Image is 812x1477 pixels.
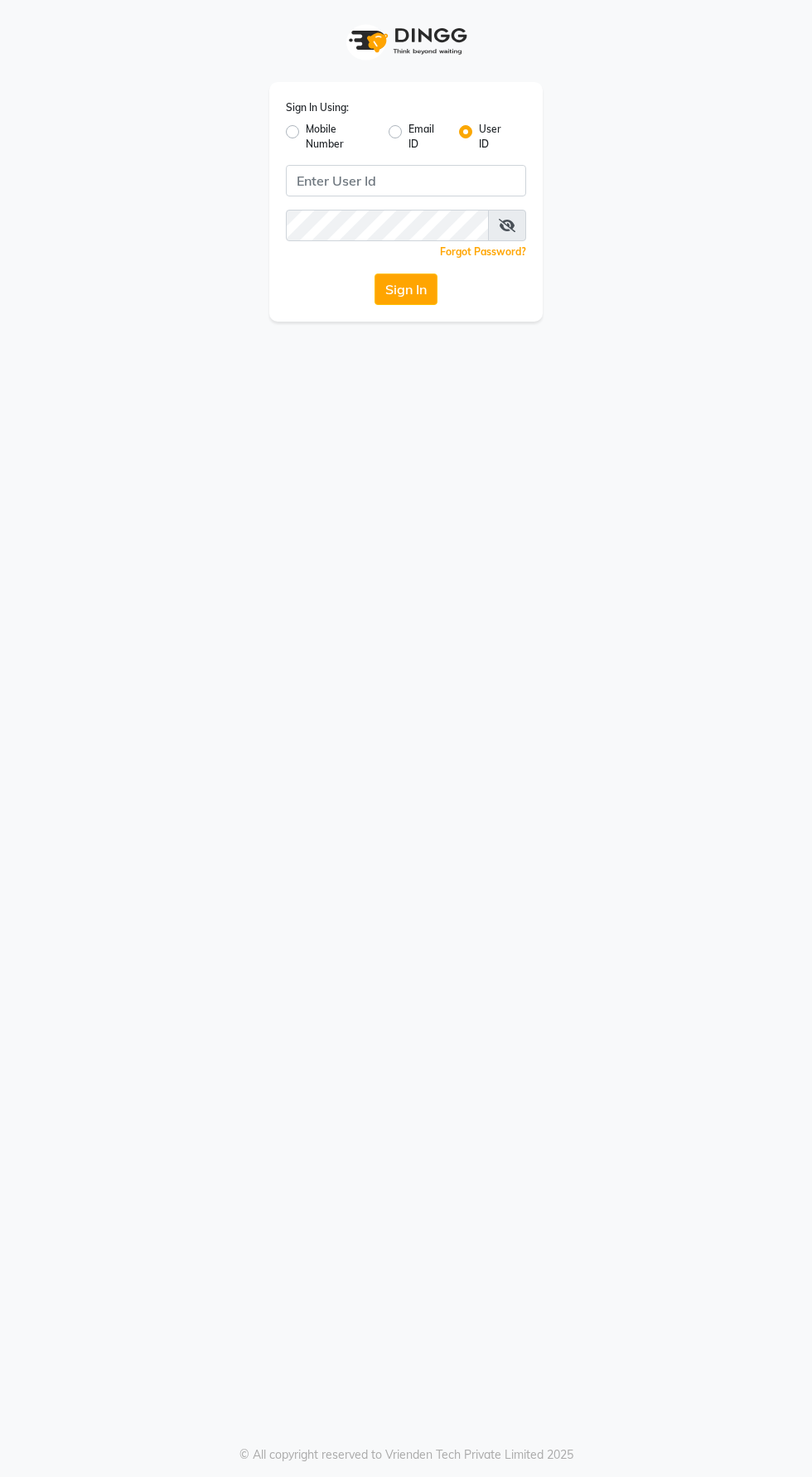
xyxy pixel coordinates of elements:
input: Username [286,165,526,196]
a: Forgot Password? [440,245,526,258]
input: Username [286,210,489,241]
img: logo1.svg [340,17,472,65]
label: User ID [479,122,513,152]
label: Mobile Number [306,122,375,152]
label: Sign In Using: [286,100,349,115]
label: Email ID [408,122,446,152]
button: Sign In [375,274,437,305]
